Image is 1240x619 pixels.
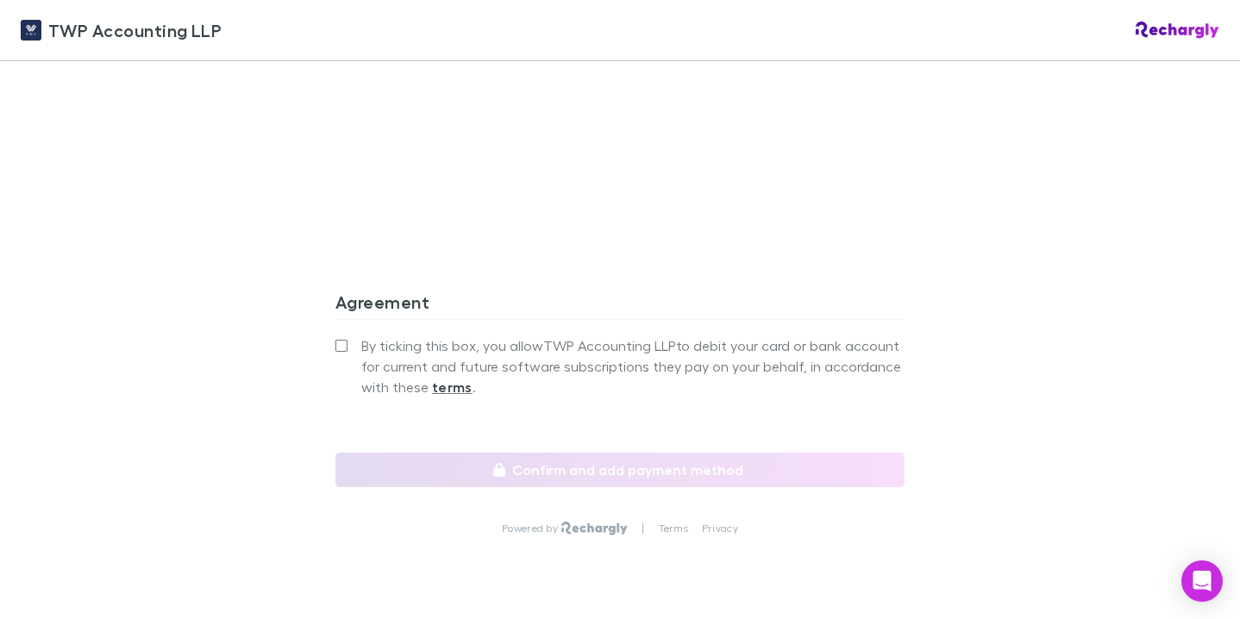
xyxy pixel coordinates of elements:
p: | [642,522,644,535]
h3: Agreement [335,291,905,319]
a: Terms [659,522,688,535]
img: TWP Accounting LLP's Logo [21,20,41,41]
img: Rechargly Logo [561,522,628,535]
button: Confirm and add payment method [335,453,905,487]
a: Privacy [702,522,738,535]
div: Open Intercom Messenger [1181,560,1223,602]
strong: terms [432,378,473,396]
p: Powered by [502,522,561,535]
span: By ticking this box, you allow TWP Accounting LLP to debit your card or bank account for current ... [361,335,905,397]
img: Rechargly Logo [1136,22,1219,39]
span: TWP Accounting LLP [48,17,222,43]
